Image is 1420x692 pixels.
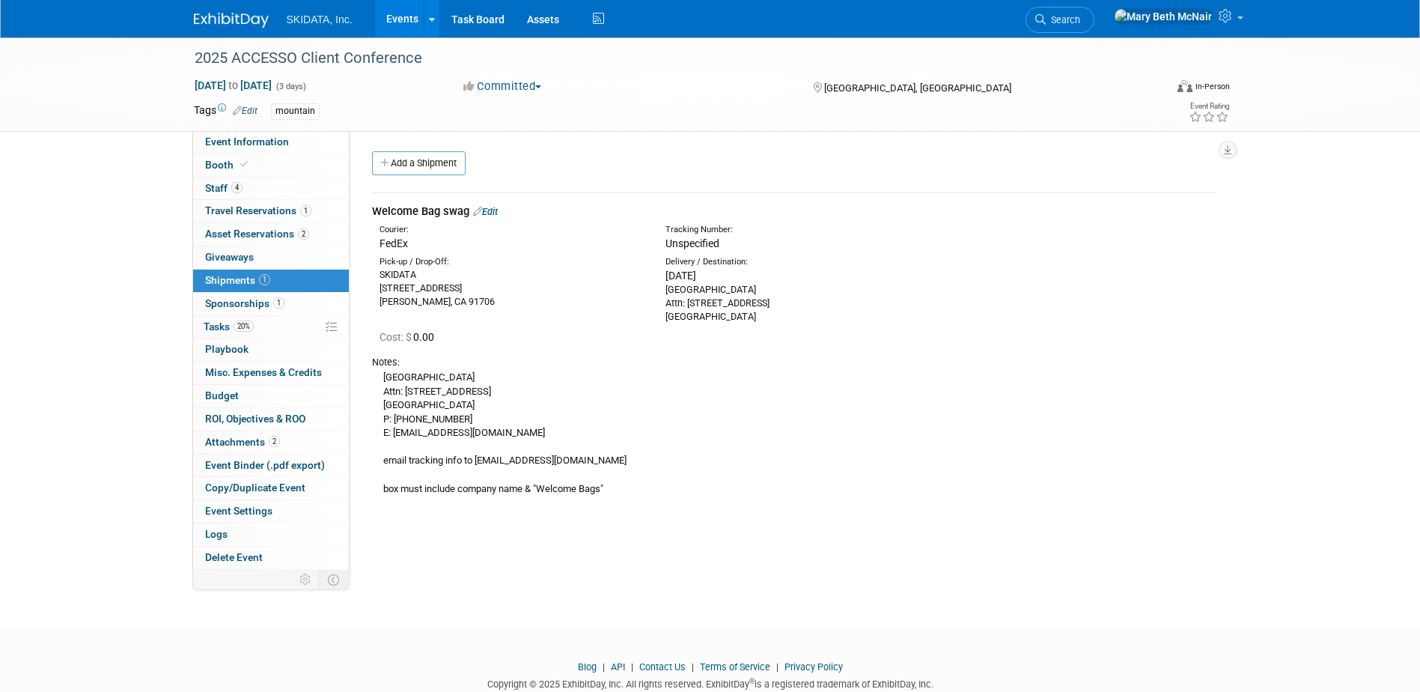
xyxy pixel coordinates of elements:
[372,356,1216,369] div: Notes:
[1177,80,1192,92] img: Format-Inperson.png
[205,436,280,448] span: Attachments
[665,256,929,268] div: Delivery / Destination:
[269,436,280,447] span: 2
[193,547,349,569] a: Delete Event
[300,205,311,216] span: 1
[611,661,625,673] a: API
[226,79,240,91] span: to
[205,159,251,171] span: Booth
[189,45,1142,72] div: 2025 ACCESSO Client Conference
[784,661,843,673] a: Privacy Policy
[193,408,349,431] a: ROI, Objectives & ROO
[233,106,258,116] a: Edit
[205,251,254,263] span: Giveaways
[194,103,258,120] td: Tags
[193,200,349,222] a: Travel Reservations1
[205,389,239,401] span: Budget
[372,151,466,175] a: Add a Shipment
[234,321,254,332] span: 20%
[293,570,319,589] td: Personalize Event Tab Strip
[298,228,309,240] span: 2
[1195,81,1230,92] div: In-Person
[205,505,272,517] span: Event Settings
[205,459,325,471] span: Event Binder (.pdf export)
[599,661,609,673] span: |
[205,136,289,148] span: Event Information
[665,237,719,249] span: Unspecified
[231,182,243,193] span: 4
[372,369,1216,496] div: [GEOGRAPHIC_DATA] Attn: [STREET_ADDRESS] [GEOGRAPHIC_DATA] P: [PHONE_NUMBER] E: [EMAIL_ADDRESS][D...
[205,528,228,540] span: Logs
[194,79,272,92] span: [DATE] [DATE]
[1076,78,1231,100] div: Event Format
[193,523,349,546] a: Logs
[193,154,349,177] a: Booth
[688,661,698,673] span: |
[639,661,686,673] a: Contact Us
[380,236,643,251] div: FedEx
[193,246,349,269] a: Giveaways
[372,204,1216,219] div: Welcome Bag swag
[380,331,440,343] span: 0.00
[205,228,309,240] span: Asset Reservations
[205,413,305,425] span: ROI, Objectives & ROO
[380,224,643,236] div: Courier:
[193,477,349,500] a: Copy/Duplicate Event
[773,661,782,673] span: |
[193,316,349,339] a: Tasks20%
[193,455,349,477] a: Event Binder (.pdf export)
[275,82,306,91] span: (3 days)
[205,274,270,286] span: Shipments
[205,482,305,494] span: Copy/Duplicate Event
[578,661,597,673] a: Blog
[1046,14,1080,25] span: Search
[271,103,320,119] div: mountain
[287,13,353,25] span: SKIDATA, Inc.
[205,182,243,194] span: Staff
[193,385,349,407] a: Budget
[205,297,284,309] span: Sponsorships
[259,274,270,285] span: 1
[1114,8,1213,25] img: Mary Beth McNair
[193,362,349,384] a: Misc. Expenses & Credits
[665,283,929,324] div: [GEOGRAPHIC_DATA] Attn: [STREET_ADDRESS] [GEOGRAPHIC_DATA]
[1189,103,1229,110] div: Event Rating
[273,297,284,309] span: 1
[205,204,311,216] span: Travel Reservations
[193,177,349,200] a: Staff4
[665,268,929,283] div: [DATE]
[380,268,643,309] div: SKIDATA [STREET_ADDRESS] [PERSON_NAME], CA 91706
[1026,7,1094,33] a: Search
[205,366,322,378] span: Misc. Expenses & Credits
[665,224,1001,236] div: Tracking Number:
[700,661,770,673] a: Terms of Service
[193,270,349,292] a: Shipments1
[749,677,755,685] sup: ®
[205,343,249,355] span: Playbook
[458,79,547,94] button: Committed
[824,82,1011,94] span: [GEOGRAPHIC_DATA], [GEOGRAPHIC_DATA]
[193,223,349,246] a: Asset Reservations2
[204,321,254,333] span: Tasks
[473,206,498,217] a: Edit
[193,339,349,361] a: Playbook
[205,551,263,563] span: Delete Event
[318,570,349,589] td: Toggle Event Tabs
[380,331,413,343] span: Cost: $
[193,500,349,523] a: Event Settings
[627,661,637,673] span: |
[194,13,269,28] img: ExhibitDay
[240,160,248,169] i: Booth reservation complete
[193,131,349,154] a: Event Information
[193,431,349,454] a: Attachments2
[380,256,643,268] div: Pick-up / Drop-Off:
[193,293,349,315] a: Sponsorships1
